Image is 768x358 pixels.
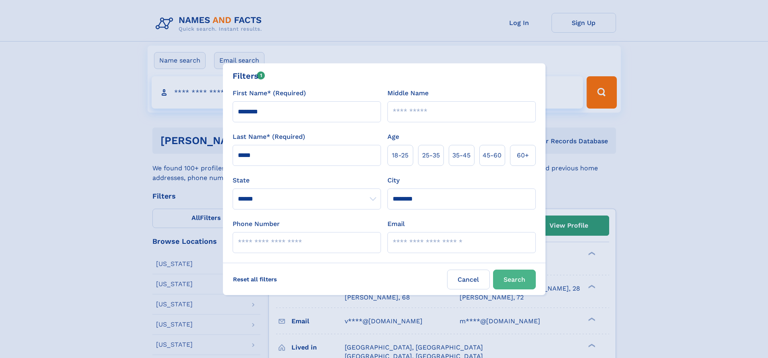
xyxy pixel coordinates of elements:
label: Middle Name [387,88,429,98]
label: Reset all filters [228,270,282,289]
span: 60+ [517,151,529,160]
label: Cancel [447,270,490,289]
button: Search [493,270,536,289]
label: State [233,176,381,185]
span: 25‑35 [422,151,440,160]
label: Last Name* (Required) [233,132,305,142]
label: Phone Number [233,219,280,229]
span: 18‑25 [392,151,408,160]
label: First Name* (Required) [233,88,306,98]
span: 45‑60 [483,151,502,160]
label: Age [387,132,399,142]
label: Email [387,219,405,229]
label: City [387,176,400,185]
span: 35‑45 [452,151,470,160]
div: Filters [233,70,265,82]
